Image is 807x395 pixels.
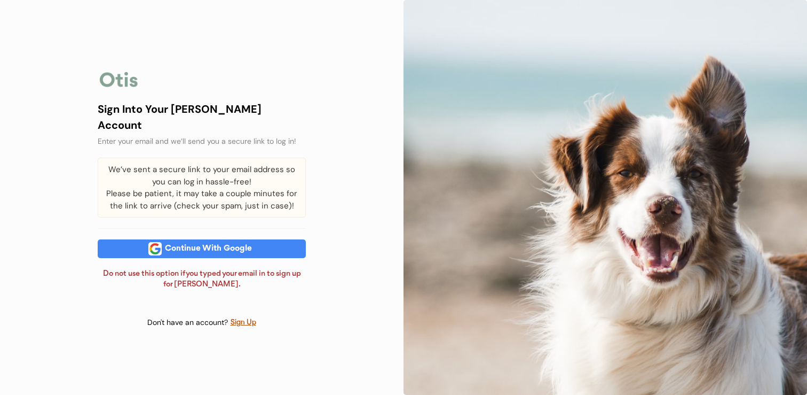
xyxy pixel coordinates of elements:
div: Do not use this option if you typed your email in to sign up for [PERSON_NAME]. [98,269,306,290]
div: Sign Up [230,316,257,329]
div: Sign Into Your [PERSON_NAME] Account [98,101,306,133]
div: Don't have an account? [147,317,230,328]
div: We’ve sent a secure link to your email address so you can log in hassle-free! Please be patient, ... [98,158,306,218]
div: Continue With Google [162,245,255,253]
div: Enter your email and we’ll send you a secure link to log in! [98,136,306,147]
